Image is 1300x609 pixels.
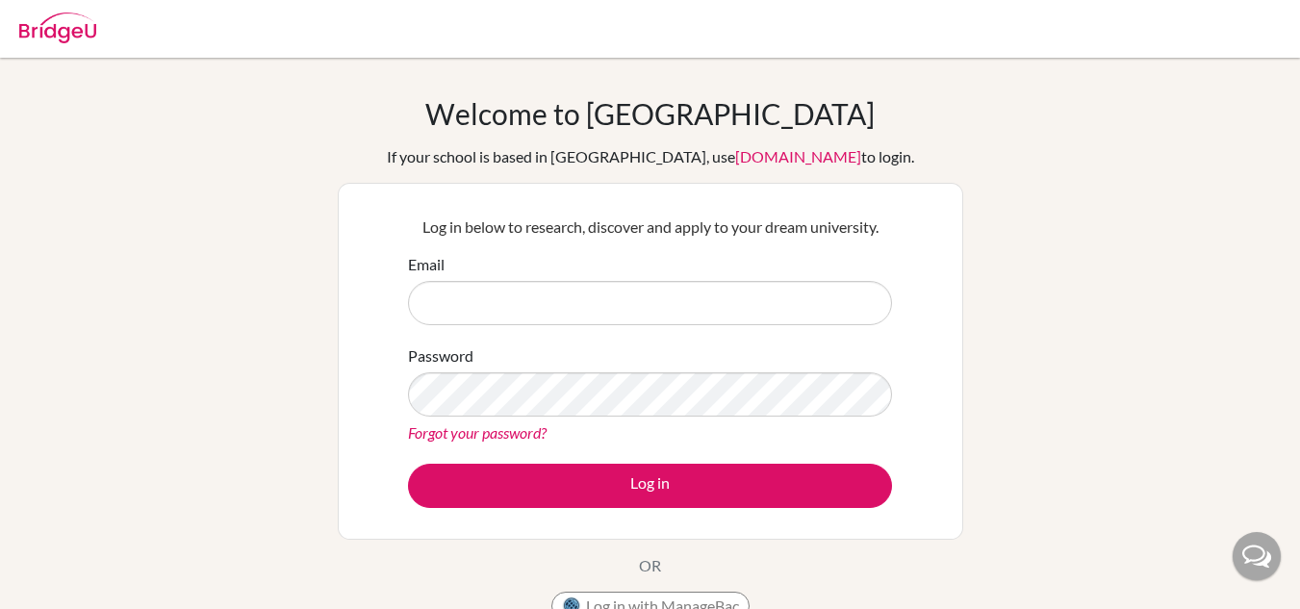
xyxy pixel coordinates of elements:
[639,554,661,577] p: OR
[408,423,547,442] a: Forgot your password?
[387,145,914,168] div: If your school is based in [GEOGRAPHIC_DATA], use to login.
[408,216,892,239] p: Log in below to research, discover and apply to your dream university.
[408,344,473,368] label: Password
[425,96,875,131] h1: Welcome to [GEOGRAPHIC_DATA]
[408,464,892,508] button: Log in
[19,13,96,43] img: Bridge-U
[735,147,861,165] a: [DOMAIN_NAME]
[408,253,445,276] label: Email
